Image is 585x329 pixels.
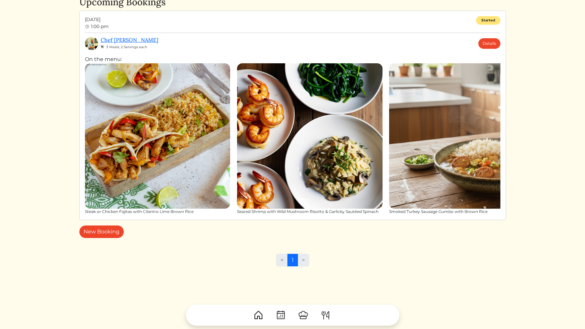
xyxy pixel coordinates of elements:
div: Steak or Chicken Fajitas with Cilantro Lime Brown Rice [85,209,230,215]
a: Seared Shrimp with Wild Mushroom Risotto & Garlicky Sautéed Spinach [237,63,383,215]
img: Smoked Turkey Sausage Gumbo with Brown Rice [389,63,535,209]
a: New Booking [79,225,124,238]
div: Smoked Turkey Sausage Gumbo with Brown Rice [389,209,535,215]
a: Smoked Turkey Sausage Gumbo with Brown Rice [389,63,535,215]
nav: Page [276,254,309,272]
img: House-9bf13187bcbb5817f509fe5e7408150f90897510c4275e13d0d5fca38e0b5951.svg [253,310,264,320]
img: ChefHat-a374fb509e4f37eb0702ca99f5f64f3b6956810f32a249b33092029f8484b388.svg [298,310,308,320]
span: 3 Meals, 2 Servings each [106,45,147,49]
span: [DATE] [85,16,109,23]
div: Started [476,16,500,25]
a: Steak or Chicken Fajitas with Cilantro Lime Brown Rice [85,63,230,215]
img: fork_knife_small-8e8c56121c6ac9ad617f7f0151facf9cb574b427d2b27dceffcaf97382ddc7e7.svg [101,45,104,48]
img: ForkKnife-55491504ffdb50bab0c1e09e7649658475375261d09fd45db06cec23bce548bf.svg [320,310,331,320]
a: Details [478,38,500,49]
span: 1:00 pm [91,23,109,29]
img: clock-b05ee3d0f9935d60bc54650fc25b6257a00041fd3bdc39e3e98414568feee22d.svg [85,24,90,29]
img: Seared Shrimp with Wild Mushroom Risotto & Garlicky Sautéed Spinach [237,63,383,209]
a: Chef [PERSON_NAME] [101,37,158,43]
img: CalendarDots-5bcf9d9080389f2a281d69619e1c85352834be518fbc73d9501aef674afc0d57.svg [276,310,286,320]
img: acb77dff60e864388ffc18095fbd611c [85,37,98,50]
div: On the menu: [85,55,500,215]
img: Steak or Chicken Fajitas with Cilantro Lime Brown Rice [85,63,230,209]
a: 1 [287,254,298,266]
div: Seared Shrimp with Wild Mushroom Risotto & Garlicky Sautéed Spinach [237,209,383,215]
